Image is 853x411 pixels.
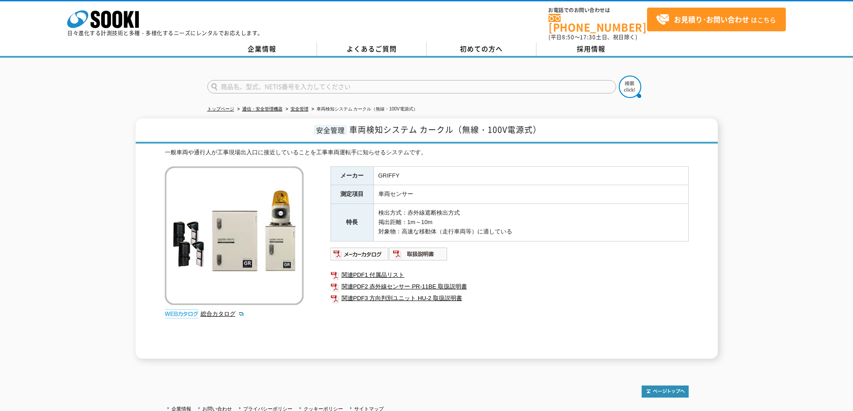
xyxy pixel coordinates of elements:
a: [PHONE_NUMBER] [549,14,647,32]
span: 初めての方へ [460,44,503,54]
span: 8:50 [562,33,574,41]
th: 特長 [330,204,373,241]
a: トップページ [207,106,234,111]
div: 一般車両や通行人が工事現場出入口に接近していることを工事車両運転手に知らせるシステムです。 [165,148,689,157]
img: トップページへ [642,386,689,398]
th: 測定項目 [330,185,373,204]
a: メーカーカタログ [330,253,389,259]
img: webカタログ [165,309,198,318]
a: 関連PDF3 方向判別ユニット HU-2 取扱説明書 [330,292,689,304]
a: 関連PDF2 赤外線センサー PR-11BE 取扱説明書 [330,281,689,292]
input: 商品名、型式、NETIS番号を入力してください [207,80,616,93]
td: 検出方式：赤外線遮断検出方式 掲出距離：1m～10m 対象物：高速な移動体（走行車両等）に適している [373,204,688,241]
th: メーカー [330,166,373,185]
td: GRIFFY [373,166,688,185]
a: 取扱説明書 [389,253,448,259]
img: 取扱説明書 [389,247,448,261]
a: よくあるご質問 [317,42,427,56]
a: 企業情報 [207,42,317,56]
a: 採用情報 [536,42,646,56]
a: 初めての方へ [427,42,536,56]
li: 車両検知システム カークル（無線・100V電源式） [310,105,418,114]
strong: お見積り･お問い合わせ [674,14,749,25]
img: btn_search.png [619,76,641,98]
a: 総合カタログ [201,310,244,317]
a: お見積り･お問い合わせはこちら [647,8,786,31]
img: 車両検知システム カークル（無線・100V電源式） [165,166,304,305]
a: 通信・安全管理機器 [242,106,283,111]
td: 車両センサー [373,185,688,204]
span: 安全管理 [314,125,347,135]
img: メーカーカタログ [330,247,389,261]
a: 関連PDF1 付属品リスト [330,269,689,281]
p: 日々進化する計測技術と多種・多様化するニーズにレンタルでお応えします。 [67,30,263,36]
span: (平日 ～ 土日、祝日除く) [549,33,637,41]
a: 安全管理 [291,106,309,111]
span: 17:30 [580,33,596,41]
span: お電話でのお問い合わせは [549,8,647,13]
span: はこちら [656,13,776,26]
span: 車両検知システム カークル（無線・100V電源式） [349,123,541,136]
